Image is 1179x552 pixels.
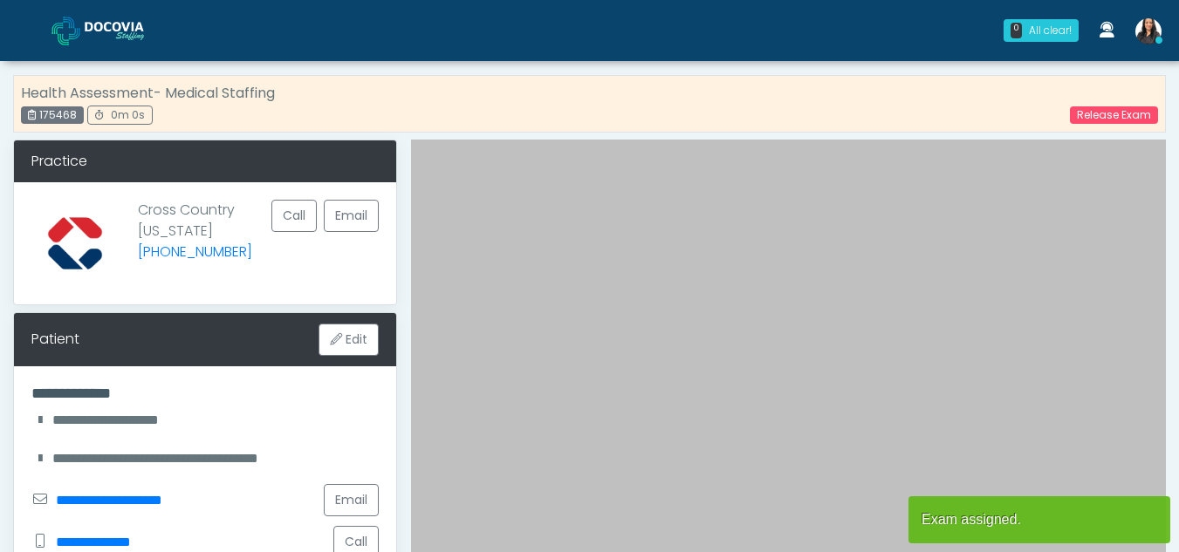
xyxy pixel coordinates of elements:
a: Email [324,484,379,516]
a: Docovia [51,2,172,58]
div: Practice [14,140,396,182]
img: Docovia [85,22,172,39]
a: [PHONE_NUMBER] [138,242,252,262]
button: Edit [319,324,379,356]
img: Provider image [31,200,119,287]
a: Release Exam [1070,106,1158,124]
img: Docovia [51,17,80,45]
span: 0m 0s [111,107,145,122]
div: Patient [31,329,79,350]
a: 0 All clear! [993,12,1089,49]
div: 175468 [21,106,84,124]
div: All clear! [1029,23,1072,38]
button: Call [271,200,317,232]
article: Exam assigned. [908,496,1170,543]
a: Email [324,200,379,232]
p: Cross Country [US_STATE] [138,200,252,273]
div: 0 [1011,23,1022,38]
img: Viral Patel [1135,18,1162,44]
strong: Health Assessment- Medical Staffing [21,83,275,103]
